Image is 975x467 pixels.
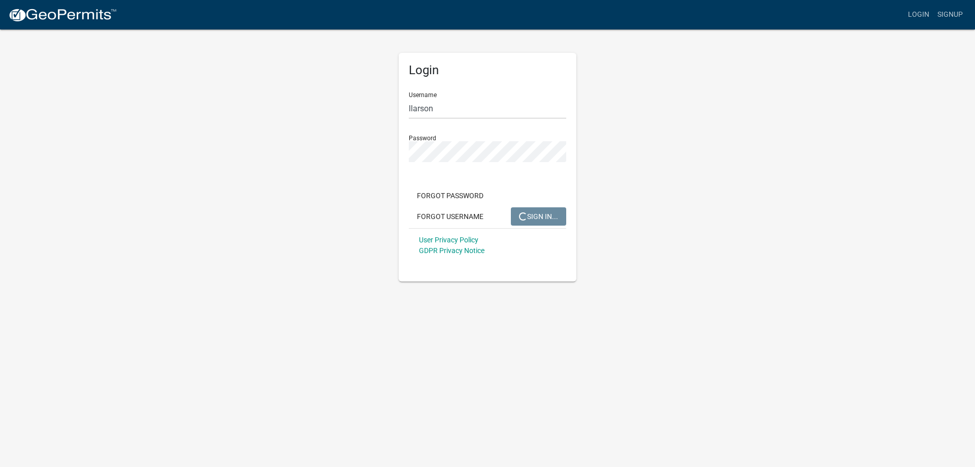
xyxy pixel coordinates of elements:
[409,63,566,78] h5: Login
[511,207,566,226] button: SIGN IN...
[409,186,492,205] button: Forgot Password
[904,5,933,24] a: Login
[419,246,484,255] a: GDPR Privacy Notice
[519,212,558,220] span: SIGN IN...
[419,236,478,244] a: User Privacy Policy
[409,207,492,226] button: Forgot Username
[933,5,967,24] a: Signup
